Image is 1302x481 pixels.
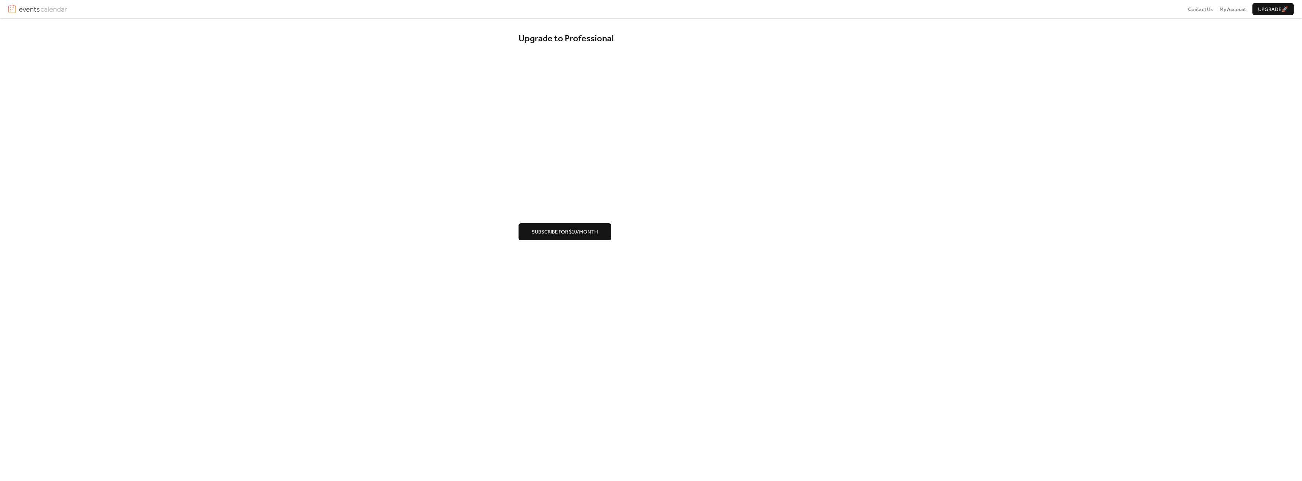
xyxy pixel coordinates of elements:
[19,5,67,13] img: logotype
[1219,6,1246,13] span: My Account
[1219,5,1246,13] a: My Account
[519,33,783,45] div: Upgrade to Professional
[532,228,598,236] span: Subscribe for $10/month
[1252,3,1294,15] button: Upgrade🚀
[519,223,611,240] button: Subscribe for $10/month
[1188,5,1213,13] a: Contact Us
[1188,6,1213,13] span: Contact Us
[1258,6,1288,13] span: Upgrade 🚀
[517,54,785,213] iframe: Secure payment input frame
[8,5,16,13] img: logo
